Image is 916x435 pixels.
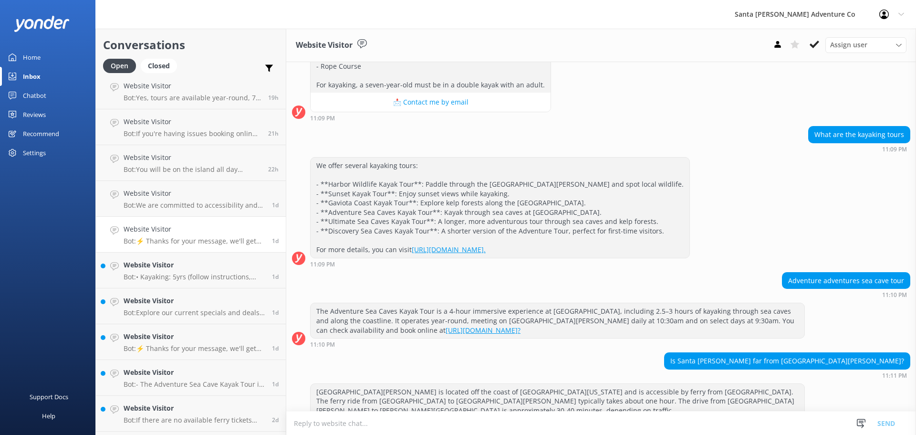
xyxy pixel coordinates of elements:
p: Bot: ⚡ Thanks for your message, we'll get back to you as soon as we can. You're also welcome to k... [124,344,265,353]
h4: Website Visitor [124,188,265,199]
p: Bot: - The Adventure Sea Cave Kayak Tour is a 4-hour immersive experience, including preparation,... [124,380,265,389]
a: Website VisitorBot:If there are no available ferry tickets showing on our system, it may be due t... [96,396,286,432]
div: Chatbot [23,86,46,105]
h4: Website Visitor [124,224,265,234]
span: 01:18pm 10-Aug-2025 (UTC -07:00) America/Tijuana [268,165,279,173]
button: 📩 Contact me by email [311,93,551,112]
img: yonder-white-logo.png [14,16,69,32]
h4: Website Visitor [124,81,261,91]
span: 11:13pm 09-Aug-2025 (UTC -07:00) America/Tijuana [272,237,279,245]
a: Website VisitorBot:Explore our current specials and deals on tours, adventures, and group activit... [96,288,286,324]
span: 10:57am 09-Aug-2025 (UTC -07:00) America/Tijuana [272,416,279,424]
h4: Website Visitor [124,260,265,270]
div: What are the kayaking tours [809,127,910,143]
div: 11:10pm 09-Aug-2025 (UTC -07:00) America/Tijuana [310,341,805,348]
p: Bot: Explore our current specials and deals on tours, adventures, and group activities in [GEOGRA... [124,308,265,317]
a: Website VisitorBot:If you're having issues booking online, please contact the Santa [PERSON_NAME]... [96,109,286,145]
p: Bot: If there are no available ferry tickets showing on our system, it may be due to our allocati... [124,416,265,424]
div: 11:09pm 09-Aug-2025 (UTC -07:00) America/Tijuana [310,115,551,121]
h4: Website Visitor [124,152,261,163]
h4: Website Visitor [124,367,265,378]
p: Bot: ⚡ Thanks for your message, we'll get back to you as soon as we can. You're also welcome to k... [124,237,265,245]
strong: 11:09 PM [310,262,335,267]
div: 11:10pm 09-Aug-2025 (UTC -07:00) America/Tijuana [782,291,910,298]
span: 11:07pm 09-Aug-2025 (UTC -07:00) America/Tijuana [272,273,279,281]
div: Recommend [23,124,59,143]
div: 11:09pm 09-Aug-2025 (UTC -07:00) America/Tijuana [310,261,690,267]
div: Reviews [23,105,46,124]
a: Website VisitorBot:⚡ Thanks for your message, we'll get back to you as soon as we can. You're als... [96,217,286,253]
div: We offer several kayaking tours: - **Harbor Wildlife Kayak Tour**: Paddle through the [GEOGRAPHIC... [311,158,689,258]
div: 11:11pm 09-Aug-2025 (UTC -07:00) America/Tijuana [664,372,910,379]
a: Website VisitorBot:• Kayaking: 5yrs (follow instructions, and paddle. Under 12 must be in a doubl... [96,253,286,288]
span: 05:58pm 09-Aug-2025 (UTC -07:00) America/Tijuana [272,308,279,317]
h3: Website Visitor [296,39,353,52]
h4: Website Visitor [124,117,261,127]
span: 05:01pm 09-Aug-2025 (UTC -07:00) America/Tijuana [272,344,279,352]
p: Bot: Yes, tours are available year-round, 7 days per week. You can visit our calendar for availab... [124,94,261,102]
div: Open [103,59,136,73]
strong: 11:10 PM [882,292,907,298]
div: Support Docs [30,387,68,406]
strong: 11:09 PM [882,147,907,152]
div: Home [23,48,41,67]
a: [URL][DOMAIN_NAME]. [412,245,486,254]
a: Website VisitorBot:- The Adventure Sea Cave Kayak Tour is a 4-hour immersive experience, includin... [96,360,286,396]
span: Assign user [830,40,867,50]
div: Help [42,406,55,425]
a: [URL][DOMAIN_NAME]? [446,326,520,335]
a: Website VisitorBot:We are committed to accessibility and do our best to accommodate a wide variet... [96,181,286,217]
a: Website VisitorBot:⚡ Thanks for your message, we'll get back to you as soon as we can. You're als... [96,324,286,360]
div: Inbox [23,67,41,86]
div: Assign User [825,37,906,53]
div: Closed [141,59,177,73]
span: 09:44am 10-Aug-2025 (UTC -07:00) America/Tijuana [272,201,279,209]
p: Bot: We are committed to accessibility and do our best to accommodate a wide variety of abilities... [124,201,265,210]
div: 11:09pm 09-Aug-2025 (UTC -07:00) America/Tijuana [808,146,910,152]
span: 01:53pm 09-Aug-2025 (UTC -07:00) America/Tijuana [272,380,279,388]
div: The Adventure Sea Caves Kayak Tour is a 4-hour immersive experience at [GEOGRAPHIC_DATA], includi... [311,303,804,338]
h4: Website Visitor [124,296,265,306]
a: Website VisitorBot:Yes, tours are available year-round, 7 days per week. You can visit our calend... [96,74,286,109]
span: 02:40pm 10-Aug-2025 (UTC -07:00) America/Tijuana [268,129,279,138]
span: 04:38pm 10-Aug-2025 (UTC -07:00) America/Tijuana [268,94,279,102]
div: [GEOGRAPHIC_DATA][PERSON_NAME] is located off the coast of [GEOGRAPHIC_DATA][US_STATE] and is acc... [311,384,804,419]
strong: 11:10 PM [310,342,335,348]
h2: Conversations [103,36,279,54]
strong: 11:11 PM [882,373,907,379]
div: Adventure adventures sea cave tour [782,273,910,289]
a: Website VisitorBot:You will be on the island all day regardless of the tour length you pick. Free... [96,145,286,181]
a: Open [103,60,141,71]
div: Settings [23,143,46,162]
p: Bot: If you're having issues booking online, please contact the Santa [PERSON_NAME] Adventure Co.... [124,129,261,138]
div: Is Santa [PERSON_NAME] far from [GEOGRAPHIC_DATA][PERSON_NAME]? [665,353,910,369]
h4: Website Visitor [124,331,265,342]
p: Bot: You will be on the island all day regardless of the tour length you pick. Free time can be u... [124,165,261,174]
strong: 11:09 PM [310,116,335,121]
p: Bot: • Kayaking: 5yrs (follow instructions, and paddle. Under 12 must be in a double kayak with a... [124,273,265,281]
a: Closed [141,60,182,71]
h4: Website Visitor [124,403,265,414]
